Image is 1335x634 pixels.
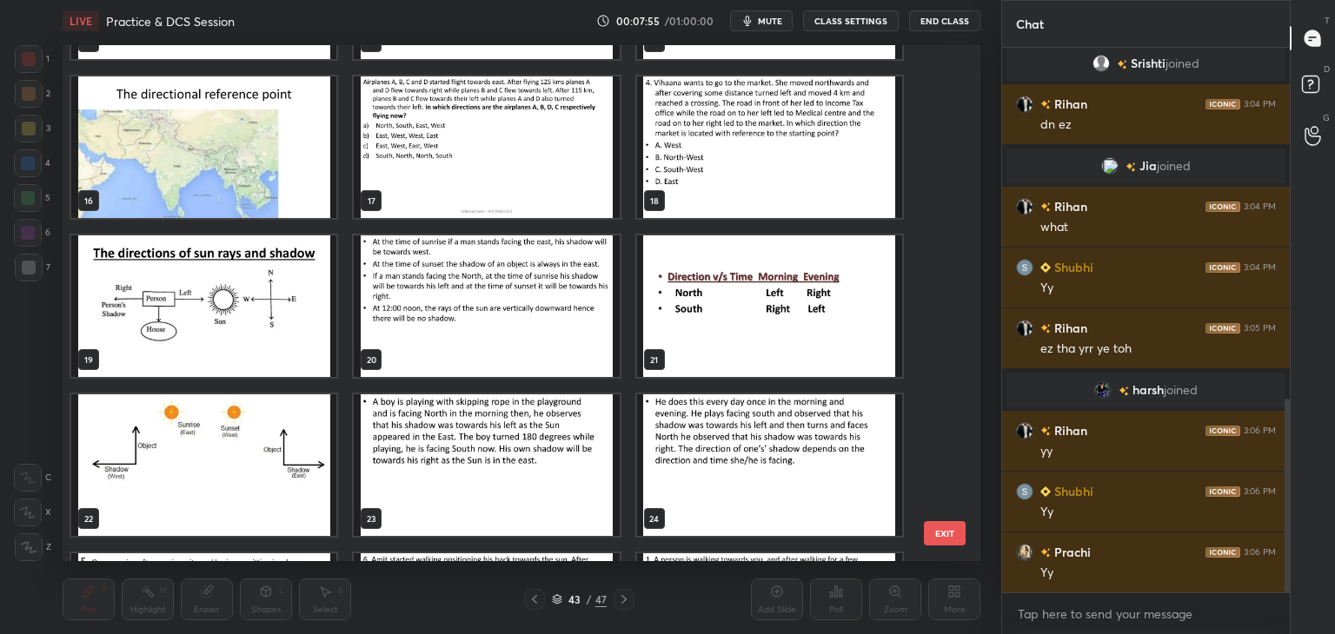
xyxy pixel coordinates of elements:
[1205,426,1240,436] img: iconic-dark.1390631f.png
[1040,116,1276,134] div: dn ez
[354,76,619,218] img: 1756719057Y0PZ55.pdf
[1051,197,1087,215] h6: Rihan
[354,394,619,536] img: 1756719057Y0PZ55.pdf
[15,45,50,73] div: 1
[1051,421,1087,439] h6: Rihan
[1139,159,1157,173] span: Jia
[1016,483,1033,500] img: 3
[1244,201,1276,212] div: 3:04 PM
[1094,381,1112,399] img: 398e518ff94a4204bbaeaa8ca05e9164.jpg
[1132,383,1164,397] span: harsh
[1016,96,1033,113] img: f05efd8e37d84bc49ed75073cd22d1e8.jpg
[587,594,592,604] div: /
[1040,219,1276,236] div: what
[1324,63,1330,76] p: D
[1244,547,1276,558] div: 3:06 PM
[1157,159,1191,173] span: joined
[1016,320,1033,337] img: f05efd8e37d84bc49ed75073cd22d1e8.jpg
[1002,48,1290,593] div: grid
[1117,60,1127,69] img: no-rating-badge.077c3623.svg
[730,10,793,31] button: mute
[1323,111,1330,124] p: G
[1040,565,1276,582] div: Yy
[15,80,50,108] div: 2
[758,15,782,27] span: mute
[1244,486,1276,497] div: 3:06 PM
[1164,383,1198,397] span: joined
[63,45,950,561] div: grid
[1244,323,1276,334] div: 3:05 PM
[71,235,336,377] img: 1756719057Y0PZ55.pdf
[1325,14,1330,27] p: T
[1002,1,1058,47] p: Chat
[1205,486,1240,497] img: iconic-dark.1390631f.png
[803,10,899,31] button: CLASS SETTINGS
[1016,544,1033,561] img: 962a8a29db084ad8b1d942bd300f7e97.jpg
[1131,56,1166,70] span: Srishti
[1205,201,1240,212] img: iconic-dark.1390631f.png
[637,235,902,377] img: 1756719057Y0PZ55.pdf
[1040,443,1276,460] div: yy
[14,464,51,492] div: C
[637,394,902,536] img: 1756719057Y0PZ55.pdf
[1126,162,1136,172] img: no-rating-badge.077c3623.svg
[15,533,51,561] div: Z
[1016,198,1033,215] img: f05efd8e37d84bc49ed75073cd22d1e8.jpg
[14,499,51,526] div: X
[1016,422,1033,439] img: f05efd8e37d84bc49ed75073cd22d1e8.jpg
[1244,262,1276,273] div: 3:04 PM
[1040,202,1051,212] img: no-rating-badge.077c3623.svg
[63,10,99,31] div: LIVE
[566,594,583,604] div: 43
[354,235,619,377] img: 1756719057Y0PZ55.pdf
[15,254,50,281] div: 7
[595,591,607,607] div: 47
[1244,426,1276,436] div: 3:06 PM
[14,184,50,212] div: 5
[1016,259,1033,276] img: 3
[1166,56,1199,70] span: joined
[15,115,50,142] div: 3
[1205,547,1240,558] img: iconic-dark.1390631f.png
[1040,100,1051,109] img: no-rating-badge.077c3623.svg
[1040,426,1051,436] img: no-rating-badge.077c3623.svg
[1051,543,1091,561] h6: Prachi
[637,76,902,218] img: 1756719057Y0PZ55.pdf
[1040,548,1051,558] img: no-rating-badge.077c3623.svg
[71,76,336,218] img: 1756719057Y0PZ55.pdf
[1051,319,1087,337] h6: Rihan
[106,13,235,30] h4: Practice & DCS Session
[14,149,50,177] div: 4
[1051,95,1087,113] h6: Rihan
[1040,486,1051,497] img: Learner_Badge_beginner_1_8b307cf2a0.svg
[1051,482,1093,500] h6: Shubhi
[14,219,50,247] div: 6
[909,10,980,31] button: End Class
[1101,157,1119,175] img: 3
[1205,262,1240,273] img: iconic-dark.1390631f.png
[1244,99,1276,109] div: 3:04 PM
[1205,323,1240,334] img: iconic-dark.1390631f.png
[1051,258,1093,276] h6: Shubhi
[1040,324,1051,334] img: no-rating-badge.077c3623.svg
[71,394,336,536] img: 1756719057Y0PZ55.pdf
[1093,55,1110,72] img: default.png
[1040,504,1276,521] div: Yy
[1205,99,1240,109] img: iconic-dark.1390631f.png
[1040,262,1051,273] img: Learner_Badge_beginner_1_8b307cf2a0.svg
[924,521,966,545] button: EXIT
[1119,386,1129,396] img: no-rating-badge.077c3623.svg
[1040,280,1276,297] div: Yy
[1040,340,1276,358] div: ez tha yrr ye toh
